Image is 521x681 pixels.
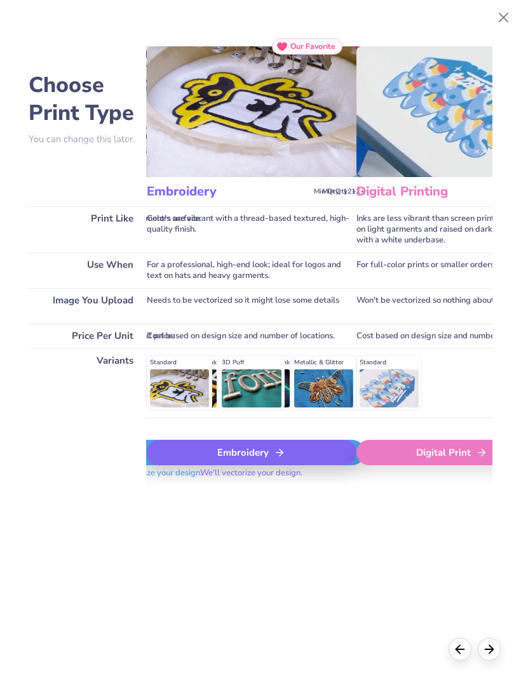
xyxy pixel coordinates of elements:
span: Our Favorite [290,42,335,51]
h3: Digital Printing [356,183,499,200]
div: Image You Upload [29,288,146,324]
p: You can change this later. [29,134,146,145]
button: Close [492,6,516,30]
img: Embroidery [147,46,356,177]
div: Print Like [29,206,146,253]
div: Needs to be vectorized so it might lose some details [147,288,356,324]
span: Min Qty: 12+ [314,187,356,196]
span: We'll vectorize your design. [195,468,308,486]
div: Price Per Unit [29,324,146,348]
div: Use When [29,253,146,288]
div: Variants [29,348,146,418]
div: Embroidery [147,440,356,465]
div: For a professional, high-end look; ideal for logos and text on hats and heavy garments. [147,253,356,288]
h2: Choose Print Type [29,71,146,127]
div: Cost based on design size and number of locations. [147,324,356,348]
div: Colors are vibrant with a thread-based textured, high-quality finish. [147,206,356,253]
h3: Embroidery [147,183,309,200]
